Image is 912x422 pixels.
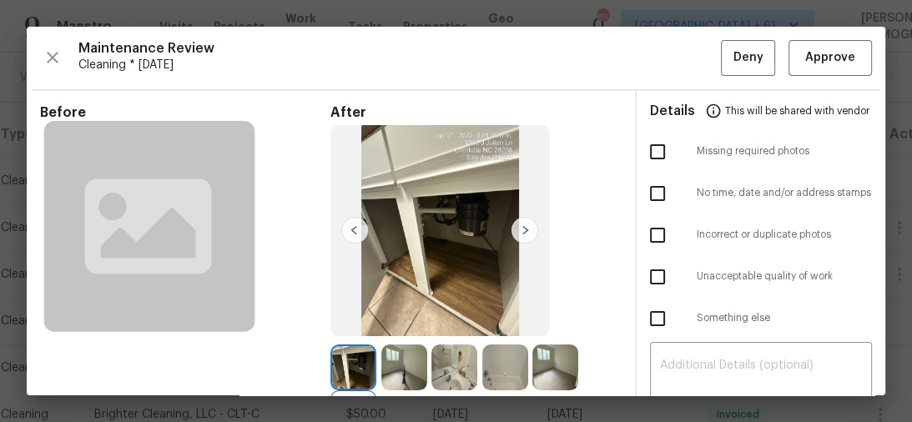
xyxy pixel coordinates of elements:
span: Approve [805,48,855,68]
img: left-chevron-button-url [341,217,368,244]
div: Incorrect or duplicate photos [637,214,886,256]
div: Something else [637,298,886,339]
div: No time, date and/or address stamps [637,173,886,214]
div: Unacceptable quality of work [637,256,886,298]
span: Before [40,104,330,121]
img: right-chevron-button-url [511,217,538,244]
span: This will be shared with vendor [725,91,869,131]
span: No time, date and/or address stamps [697,186,873,200]
span: Missing required photos [697,144,873,158]
span: Something else [697,311,873,325]
div: Missing required photos [637,131,886,173]
span: Cleaning * [DATE] [78,57,721,73]
span: Maintenance Review [78,40,721,57]
span: Details [650,91,695,131]
button: Deny [721,40,775,76]
span: Incorrect or duplicate photos [697,228,873,242]
span: After [330,104,621,121]
span: Unacceptable quality of work [697,269,873,284]
span: Deny [733,48,763,68]
button: Approve [789,40,872,76]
